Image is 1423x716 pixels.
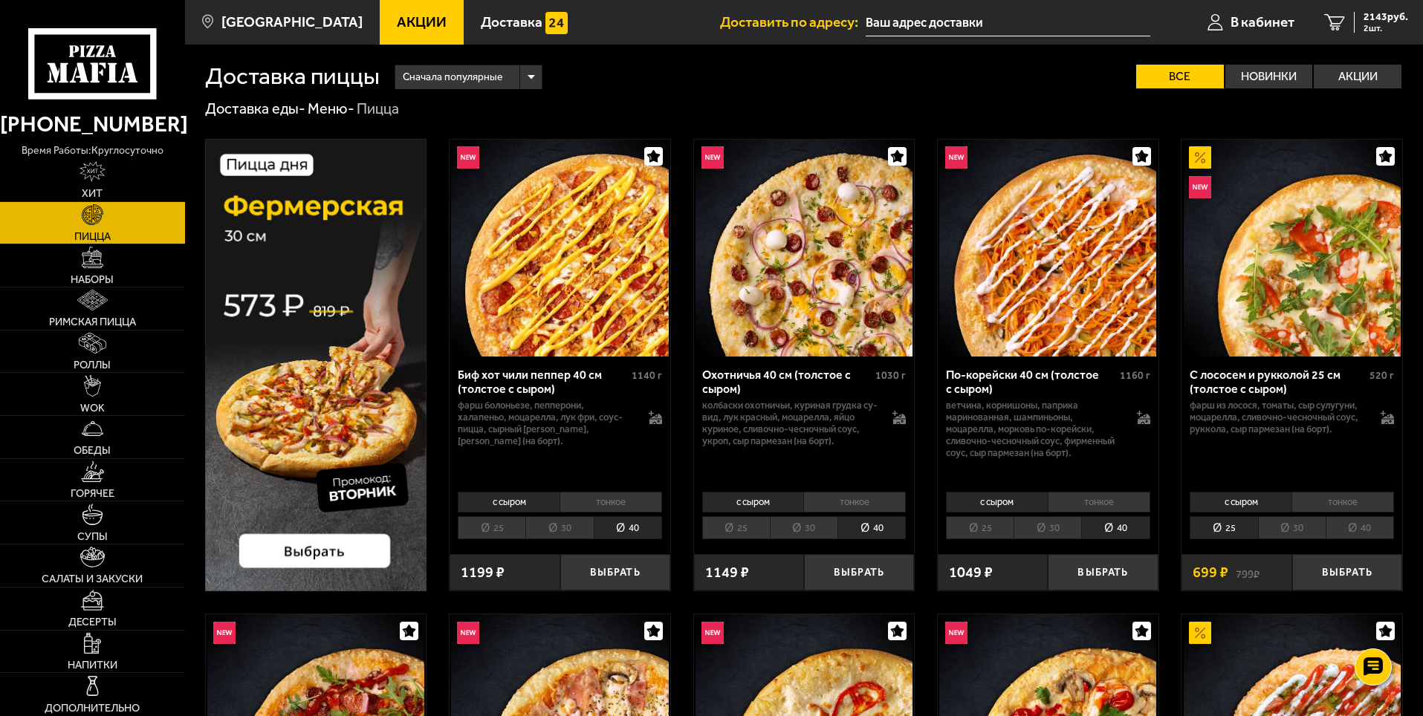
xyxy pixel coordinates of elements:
[205,65,380,88] h1: Доставка пиццы
[458,400,634,447] p: фарш болоньезе, пепперони, халапеньо, моцарелла, лук фри, соус-пицца, сырный [PERSON_NAME], [PERS...
[80,403,105,413] span: WOK
[1136,65,1224,88] label: Все
[1189,622,1211,644] img: Акционный
[938,140,1158,357] a: НовинкаПо-корейски 40 см (толстое с сыром)
[702,400,878,447] p: колбаски охотничьи, куриная грудка су-вид, лук красный, моцарелла, яйцо куриное, сливочно-чесночн...
[458,516,525,539] li: 25
[545,12,568,34] img: 15daf4d41897b9f0e9f617042186c801.svg
[946,516,1014,539] li: 25
[1189,146,1211,169] img: Акционный
[702,492,804,512] li: с сыром
[1081,516,1150,539] li: 40
[770,516,837,539] li: 30
[450,140,670,357] a: НовинкаБиф хот чили пеппер 40 см (толстое с сыром)
[945,146,967,169] img: Новинка
[1189,176,1211,198] img: Новинка
[1364,24,1408,33] span: 2 шт.
[481,15,542,29] span: Доставка
[866,9,1150,36] span: проспект Обуховской Обороны, 54
[42,573,143,584] span: Салаты и закуски
[1236,565,1260,580] s: 799 ₽
[403,63,502,91] span: Сначала популярные
[77,531,108,541] span: Супы
[705,565,749,580] span: 1149 ₽
[457,146,479,169] img: Новинка
[803,492,906,512] li: тонкое
[946,368,1116,396] div: По-корейски 40 см (толстое с сыром)
[68,616,117,627] span: Десерты
[1291,492,1394,512] li: тонкое
[1120,369,1150,382] span: 1160 г
[213,622,236,644] img: Новинка
[701,622,724,644] img: Новинка
[71,274,114,284] span: Наборы
[461,565,505,580] span: 1199 ₽
[82,188,103,198] span: Хит
[45,703,140,713] span: Дополнительно
[1190,400,1366,435] p: фарш из лосося, томаты, сыр сулугуни, моцарелла, сливочно-чесночный соус, руккола, сыр пармезан (...
[357,100,399,119] div: Пицца
[74,231,111,241] span: Пицца
[875,369,906,382] span: 1030 г
[804,554,914,590] button: Выбрать
[837,516,906,539] li: 40
[702,516,770,539] li: 25
[946,400,1122,459] p: ветчина, корнишоны, паприка маринованная, шампиньоны, моцарелла, морковь по-корейски, сливочно-че...
[1231,15,1294,29] span: В кабинет
[49,316,136,327] span: Римская пицца
[1314,65,1401,88] label: Акции
[701,146,724,169] img: Новинка
[560,554,670,590] button: Выбрать
[74,359,111,370] span: Роллы
[1184,140,1401,357] img: С лососем и рукколой 25 см (толстое с сыром)
[1014,516,1081,539] li: 30
[71,488,114,498] span: Горячее
[702,368,872,396] div: Охотничья 40 см (толстое с сыром)
[949,565,993,580] span: 1049 ₽
[946,492,1048,512] li: с сыром
[1292,554,1402,590] button: Выбрать
[74,445,111,455] span: Обеды
[720,15,866,29] span: Доставить по адресу:
[1258,516,1326,539] li: 30
[68,660,117,670] span: Напитки
[457,622,479,644] img: Новинка
[525,516,593,539] li: 30
[1190,516,1257,539] li: 25
[560,492,662,512] li: тонкое
[866,9,1150,36] input: Ваш адрес доставки
[1181,140,1402,357] a: АкционныйНовинкаС лососем и рукколой 25 см (толстое с сыром)
[1193,565,1228,580] span: 699 ₽
[594,516,662,539] li: 40
[1326,516,1394,539] li: 40
[1048,492,1150,512] li: тонкое
[694,140,915,357] a: НовинкаОхотничья 40 см (толстое с сыром)
[451,140,668,357] img: Биф хот чили пеппер 40 см (толстое с сыром)
[458,492,560,512] li: с сыром
[1369,369,1394,382] span: 520 г
[696,140,913,357] img: Охотничья 40 см (толстое с сыром)
[1048,554,1158,590] button: Выбрать
[308,100,354,117] a: Меню-
[458,368,628,396] div: Биф хот чили пеппер 40 см (толстое с сыром)
[205,100,305,117] a: Доставка еды-
[939,140,1156,357] img: По-корейски 40 см (толстое с сыром)
[632,369,662,382] span: 1140 г
[945,622,967,644] img: Новинка
[221,15,363,29] span: [GEOGRAPHIC_DATA]
[1364,12,1408,22] span: 2143 руб.
[1190,492,1291,512] li: с сыром
[397,15,447,29] span: Акции
[1225,65,1313,88] label: Новинки
[1190,368,1366,396] div: С лососем и рукколой 25 см (толстое с сыром)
